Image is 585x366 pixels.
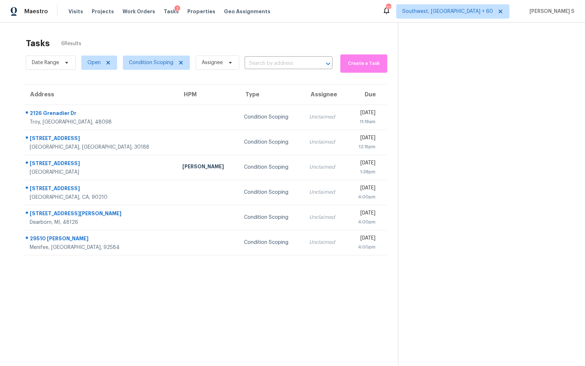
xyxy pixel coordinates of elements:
[30,135,171,144] div: [STREET_ADDRESS]
[30,235,171,244] div: 29510 [PERSON_NAME]
[30,210,171,219] div: [STREET_ADDRESS][PERSON_NAME]
[182,163,232,172] div: [PERSON_NAME]
[309,214,341,221] div: Unclaimed
[244,114,297,121] div: Condition Scoping
[346,85,387,105] th: Due
[68,8,83,15] span: Visits
[129,59,173,66] span: Condition Scoping
[352,210,375,218] div: [DATE]
[30,244,171,251] div: Menifee, [GEOGRAPHIC_DATA], 92584
[187,8,215,15] span: Properties
[26,40,50,47] h2: Tasks
[224,8,270,15] span: Geo Assignments
[352,143,375,150] div: 12:15pm
[309,114,341,121] div: Unclaimed
[352,118,375,125] div: 11:18am
[386,4,391,11] div: 712
[30,110,171,119] div: 2126 Grenadier Dr
[309,139,341,146] div: Unclaimed
[30,169,171,176] div: [GEOGRAPHIC_DATA]
[244,139,297,146] div: Condition Scoping
[238,85,303,105] th: Type
[527,8,574,15] span: [PERSON_NAME] S
[245,58,312,69] input: Search by address
[177,85,238,105] th: HPM
[123,8,155,15] span: Work Orders
[303,85,347,105] th: Assignee
[309,164,341,171] div: Unclaimed
[352,109,375,118] div: [DATE]
[164,9,179,14] span: Tasks
[352,134,375,143] div: [DATE]
[244,164,297,171] div: Condition Scoping
[352,159,375,168] div: [DATE]
[202,59,223,66] span: Assignee
[309,189,341,196] div: Unclaimed
[309,239,341,246] div: Unclaimed
[92,8,114,15] span: Projects
[352,235,375,244] div: [DATE]
[352,193,375,201] div: 4:00pm
[174,5,180,13] div: 2
[61,40,81,47] span: 6 Results
[23,85,177,105] th: Address
[30,185,171,194] div: [STREET_ADDRESS]
[30,194,171,201] div: [GEOGRAPHIC_DATA], CA, 90210
[352,218,375,226] div: 4:00pm
[323,59,333,69] button: Open
[340,54,387,73] button: Create a Task
[24,8,48,15] span: Maestro
[244,239,297,246] div: Condition Scoping
[352,244,375,251] div: 4:00pm
[32,59,59,66] span: Date Range
[352,184,375,193] div: [DATE]
[344,59,384,68] span: Create a Task
[30,144,171,151] div: [GEOGRAPHIC_DATA], [GEOGRAPHIC_DATA], 30188
[244,189,297,196] div: Condition Scoping
[30,160,171,169] div: [STREET_ADDRESS]
[30,119,171,126] div: Troy, [GEOGRAPHIC_DATA], 48098
[30,219,171,226] div: Dearborn, MI, 48126
[244,214,297,221] div: Condition Scoping
[352,168,375,175] div: 1:38pm
[87,59,101,66] span: Open
[402,8,493,15] span: Southwest, [GEOGRAPHIC_DATA] + 60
